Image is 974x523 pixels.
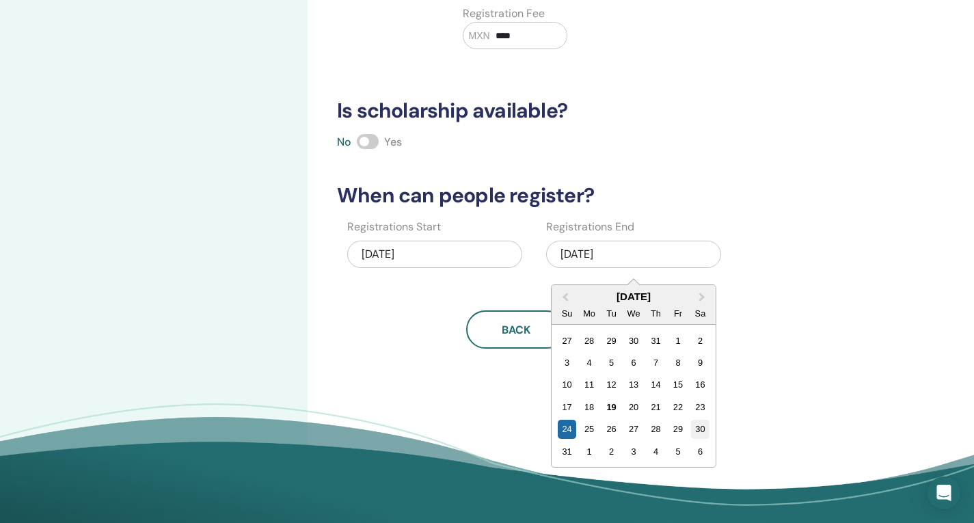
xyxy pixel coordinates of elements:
[463,5,545,22] label: Registration Fee
[337,135,351,149] span: No
[624,420,642,438] div: Choose Wednesday, August 27th, 2025
[668,420,687,438] div: Choose Friday, August 29th, 2025
[580,375,598,394] div: Choose Monday, August 11th, 2025
[602,398,621,416] div: Choose Tuesday, August 19th, 2025
[329,183,847,208] h3: When can people register?
[647,420,665,438] div: Choose Thursday, August 28th, 2025
[668,353,687,372] div: Choose Friday, August 8th, 2025
[668,442,687,461] div: Choose Friday, September 5th, 2025
[602,375,621,394] div: Choose Tuesday, August 12th, 2025
[580,332,598,350] div: Choose Monday, July 28th, 2025
[502,323,530,337] span: Back
[580,420,598,438] div: Choose Monday, August 25th, 2025
[602,442,621,461] div: Choose Tuesday, September 2nd, 2025
[602,353,621,372] div: Choose Tuesday, August 5th, 2025
[546,219,634,235] label: Registrations End
[580,353,598,372] div: Choose Monday, August 4th, 2025
[692,286,714,308] button: Next Month
[691,353,709,372] div: Choose Saturday, August 9th, 2025
[624,353,642,372] div: Choose Wednesday, August 6th, 2025
[691,420,709,438] div: Choose Saturday, August 30th, 2025
[647,442,665,461] div: Choose Thursday, September 4th, 2025
[347,241,522,268] div: [DATE]
[691,332,709,350] div: Choose Saturday, August 2nd, 2025
[553,286,575,308] button: Previous Month
[602,332,621,350] div: Choose Tuesday, July 29th, 2025
[624,375,642,394] div: Choose Wednesday, August 13th, 2025
[329,98,847,123] h3: Is scholarship available?
[647,353,665,372] div: Choose Thursday, August 7th, 2025
[347,219,441,235] label: Registrations Start
[668,304,687,323] div: Fr
[624,442,642,461] div: Choose Wednesday, September 3rd, 2025
[624,304,642,323] div: We
[668,398,687,416] div: Choose Friday, August 22nd, 2025
[558,353,576,372] div: Choose Sunday, August 3rd, 2025
[602,304,621,323] div: Tu
[558,332,576,350] div: Choose Sunday, July 27th, 2025
[469,29,490,43] span: MXN
[556,330,711,463] div: Month August, 2025
[558,304,576,323] div: Su
[691,304,709,323] div: Sa
[558,442,576,461] div: Choose Sunday, August 31st, 2025
[647,304,665,323] div: Th
[691,398,709,416] div: Choose Saturday, August 23rd, 2025
[466,310,566,349] button: Back
[546,241,721,268] div: [DATE]
[551,284,716,468] div: Choose Date
[602,420,621,438] div: Choose Tuesday, August 26th, 2025
[647,332,665,350] div: Choose Thursday, July 31st, 2025
[552,291,716,302] div: [DATE]
[647,375,665,394] div: Choose Thursday, August 14th, 2025
[668,332,687,350] div: Choose Friday, August 1st, 2025
[691,375,709,394] div: Choose Saturday, August 16th, 2025
[647,398,665,416] div: Choose Thursday, August 21st, 2025
[580,442,598,461] div: Choose Monday, September 1st, 2025
[624,332,642,350] div: Choose Wednesday, July 30th, 2025
[558,420,576,438] div: Choose Sunday, August 24th, 2025
[558,398,576,416] div: Choose Sunday, August 17th, 2025
[384,135,402,149] span: Yes
[691,442,709,461] div: Choose Saturday, September 6th, 2025
[558,375,576,394] div: Choose Sunday, August 10th, 2025
[580,398,598,416] div: Choose Monday, August 18th, 2025
[928,477,960,509] div: Open Intercom Messenger
[668,375,687,394] div: Choose Friday, August 15th, 2025
[624,398,642,416] div: Choose Wednesday, August 20th, 2025
[580,304,598,323] div: Mo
